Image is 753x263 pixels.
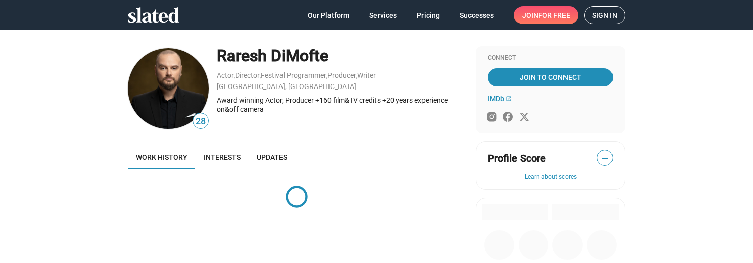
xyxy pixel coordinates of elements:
[409,6,448,24] a: Pricing
[417,6,440,24] span: Pricing
[193,115,208,128] span: 28
[257,153,287,161] span: Updates
[584,6,625,24] a: Sign in
[488,54,613,62] div: Connect
[356,73,357,79] span: ,
[488,68,613,86] a: Join To Connect
[327,71,356,79] a: Producer
[261,71,326,79] a: Festival Programmer
[196,145,249,169] a: Interests
[460,6,494,24] span: Successes
[234,73,235,79] span: ,
[506,96,512,102] mat-icon: open_in_new
[488,95,504,103] span: IMDb
[217,71,234,79] a: Actor
[128,145,196,169] a: Work history
[514,6,578,24] a: Joinfor free
[361,6,405,24] a: Services
[217,82,356,91] a: [GEOGRAPHIC_DATA], [GEOGRAPHIC_DATA]
[488,173,613,181] button: Learn about scores
[326,73,327,79] span: ,
[249,145,295,169] a: Updates
[488,152,546,165] span: Profile Score
[204,153,241,161] span: Interests
[308,6,349,24] span: Our Platform
[260,73,261,79] span: ,
[217,45,465,67] div: Raresh DiMofte
[538,6,570,24] span: for free
[452,6,502,24] a: Successes
[369,6,397,24] span: Services
[592,7,617,24] span: Sign in
[597,152,613,165] span: —
[522,6,570,24] span: Join
[357,71,376,79] a: Writer
[488,95,512,103] a: IMDb
[217,96,465,114] div: Award winning Actor, Producer +160 film&TV credits +20 years experience on&off camera
[136,153,187,161] span: Work history
[490,68,611,86] span: Join To Connect
[300,6,357,24] a: Our Platform
[235,71,260,79] a: Director
[128,48,209,129] img: Raresh DiMofte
